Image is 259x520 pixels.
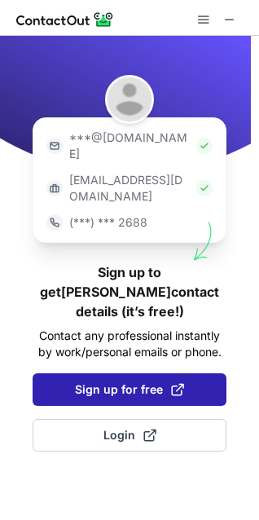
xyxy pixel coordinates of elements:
[196,180,213,196] img: Check Icon
[105,75,154,124] img: Lee Miller
[69,172,190,205] p: [EMAIL_ADDRESS][DOMAIN_NAME]
[33,262,226,321] h1: Sign up to get [PERSON_NAME] contact details (it’s free!)
[196,138,213,154] img: Check Icon
[33,419,226,452] button: Login
[46,214,63,231] img: https://contactout.com/extension/app/static/media/login-phone-icon.bacfcb865e29de816d437549d7f4cb...
[69,130,190,162] p: ***@[DOMAIN_NAME]
[46,180,63,196] img: https://contactout.com/extension/app/static/media/login-work-icon.638a5007170bc45168077fde17b29a1...
[75,381,184,398] span: Sign up for free
[33,373,226,406] button: Sign up for free
[46,138,63,154] img: https://contactout.com/extension/app/static/media/login-email-icon.f64bce713bb5cd1896fef81aa7b14a...
[16,10,114,29] img: ContactOut v5.3.10
[103,427,156,443] span: Login
[33,328,226,360] p: Contact any professional instantly by work/personal emails or phone.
